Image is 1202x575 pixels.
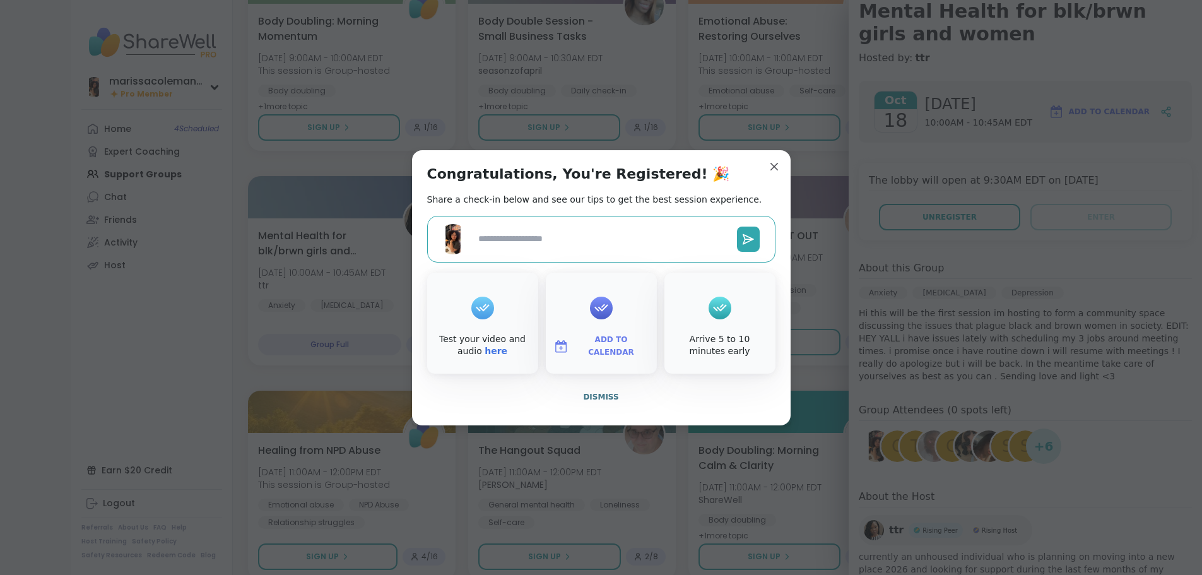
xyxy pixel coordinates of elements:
h2: Share a check-in below and see our tips to get the best session experience. [427,193,762,206]
span: Dismiss [583,393,618,401]
button: Add to Calendar [548,333,654,360]
div: Test your video and audio [430,333,536,358]
span: Add to Calendar [574,334,649,359]
a: here [485,346,507,356]
div: Arrive 5 to 10 minutes early [667,333,773,358]
img: ShareWell Logomark [553,339,569,354]
img: marissacoleman620 [438,224,468,254]
h1: Congratulations, You're Registered! 🎉 [427,165,730,183]
button: Dismiss [427,384,775,410]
